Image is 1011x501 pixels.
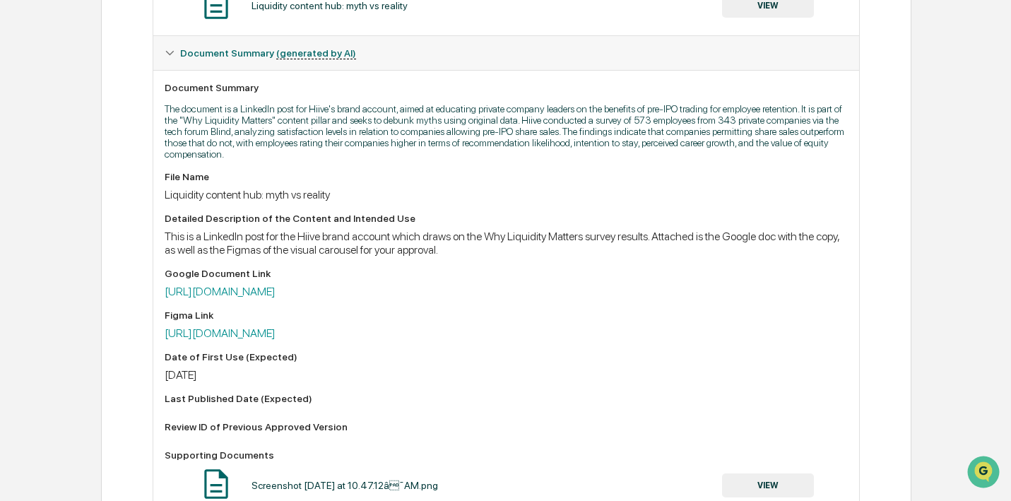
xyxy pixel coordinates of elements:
[28,178,91,192] span: Preclearance
[276,47,356,59] u: (generated by AI)
[966,454,1004,493] iframe: Open customer support
[165,268,849,279] div: Google Document Link
[100,239,171,250] a: Powered byPylon
[722,473,814,497] button: VIEW
[165,351,849,363] div: Date of First Use (Expected)
[14,206,25,218] div: 🔎
[8,199,95,225] a: 🔎Data Lookup
[165,285,276,298] a: [URL][DOMAIN_NAME]
[28,205,89,219] span: Data Lookup
[165,230,849,257] div: This is a LinkedIn post for the Hiive brand account which draws on the Why Liquidity Matters surv...
[14,30,257,52] p: How can we help?
[165,421,849,432] div: Review ID of Previous Approved Version
[8,172,97,198] a: 🖐️Preclearance
[240,112,257,129] button: Start new chat
[97,172,181,198] a: 🗄️Attestations
[165,188,849,201] div: Liquidity content hub: myth vs reality
[165,82,849,93] div: Document Summary
[165,393,849,404] div: Last Published Date (Expected)
[48,122,179,134] div: We're available if you need us!
[165,103,849,160] p: The document is a LinkedIn post for Hiive's brand account, aimed at educating private company lea...
[14,179,25,191] div: 🖐️
[153,36,860,70] div: Document Summary (generated by AI)
[165,368,849,382] div: [DATE]
[165,449,849,461] div: Supporting Documents
[165,310,849,321] div: Figma Link
[141,240,171,250] span: Pylon
[252,480,438,491] div: Screenshot [DATE] at 10.47.12â¯AM.png
[14,108,40,134] img: 1746055101610-c473b297-6a78-478c-a979-82029cc54cd1
[165,326,276,340] a: [URL][DOMAIN_NAME]
[102,179,114,191] div: 🗄️
[180,47,356,59] span: Document Summary
[48,108,232,122] div: Start new chat
[117,178,175,192] span: Attestations
[165,171,849,182] div: File Name
[165,213,849,224] div: Detailed Description of the Content and Intended Use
